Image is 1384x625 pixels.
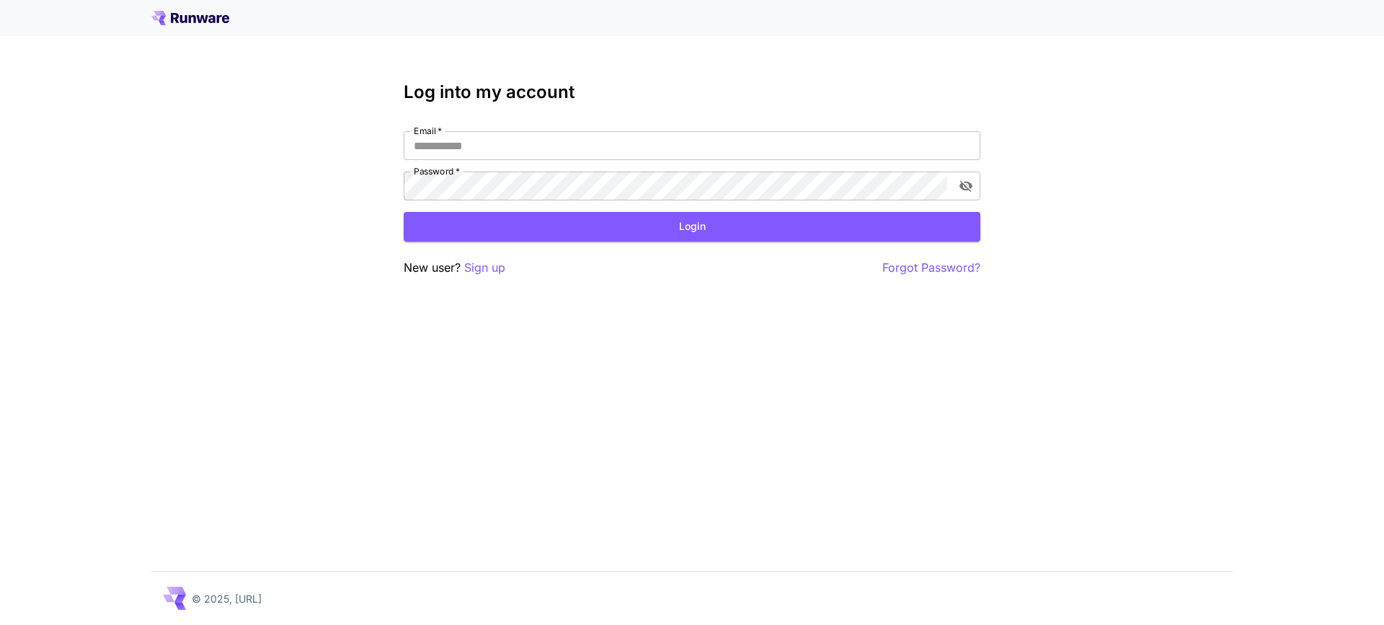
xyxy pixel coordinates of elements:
p: © 2025, [URL] [192,591,262,606]
h3: Log into my account [404,82,980,102]
button: Login [404,212,980,241]
label: Email [414,125,442,137]
button: Sign up [464,259,505,277]
p: New user? [404,259,505,277]
button: toggle password visibility [953,173,979,199]
button: Forgot Password? [882,259,980,277]
label: Password [414,165,460,177]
